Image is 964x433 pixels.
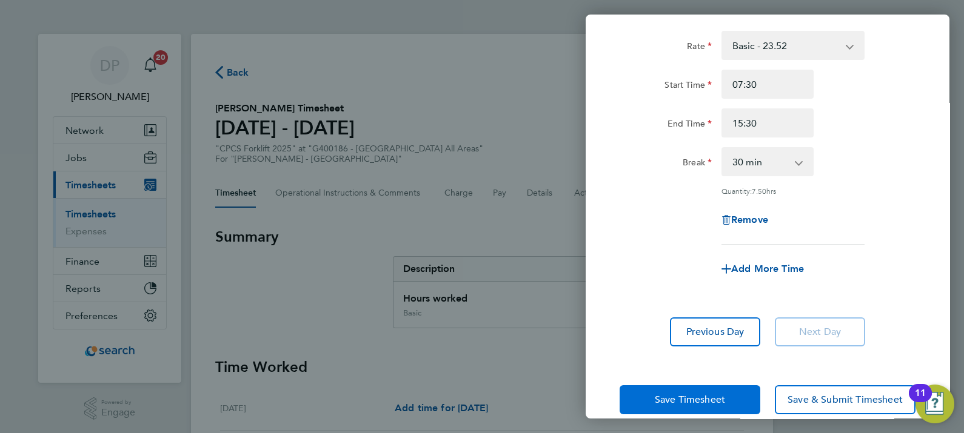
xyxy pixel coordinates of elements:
[721,186,865,196] div: Quantity: hrs
[686,326,745,338] span: Previous Day
[731,263,804,274] span: Add More Time
[915,393,926,409] div: 11
[620,385,760,414] button: Save Timesheet
[752,186,766,196] span: 7.50
[731,214,768,225] span: Remove
[915,385,954,423] button: Open Resource Center, 11 new notifications
[721,264,804,274] button: Add More Time
[721,215,768,225] button: Remove
[775,385,915,414] button: Save & Submit Timesheet
[721,70,814,99] input: E.g. 08:00
[664,79,712,94] label: Start Time
[655,394,725,406] span: Save Timesheet
[721,108,814,137] input: E.g. 18:00
[687,41,712,55] label: Rate
[668,118,712,133] label: End Time
[683,157,712,171] label: Break
[670,317,760,346] button: Previous Day
[788,394,903,406] span: Save & Submit Timesheet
